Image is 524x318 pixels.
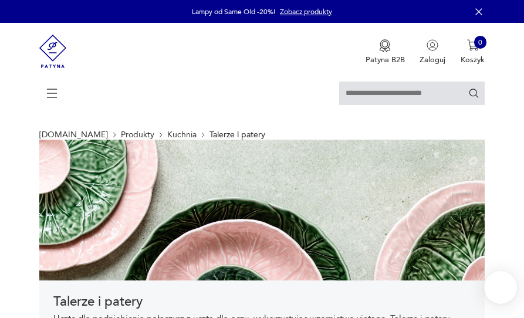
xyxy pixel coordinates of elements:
img: Ikonka użytkownika [427,39,438,51]
button: 0Koszyk [461,39,485,65]
p: Patyna B2B [366,55,405,65]
p: Lampy od Same Old -20%! [192,7,275,16]
h1: Talerze i patery [53,295,471,309]
a: Ikona medaluPatyna B2B [366,39,405,65]
button: Szukaj [468,87,479,99]
img: Patyna - sklep z meblami i dekoracjami vintage [39,23,66,80]
button: Zaloguj [420,39,445,65]
p: Zaloguj [420,55,445,65]
div: 0 [474,36,487,49]
button: Patyna B2B [366,39,405,65]
a: Produkty [121,130,154,140]
a: Kuchnia [167,130,197,140]
iframe: Smartsupp widget button [484,271,517,304]
a: [DOMAIN_NAME] [39,130,108,140]
p: Talerze i patery [209,130,265,140]
p: Koszyk [461,55,485,65]
img: Ikona koszyka [467,39,479,51]
a: Zobacz produkty [280,7,332,16]
img: 1ddbec33595ea687024a278317a35c84.jpg [39,140,485,280]
img: Ikona medalu [379,39,391,52]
